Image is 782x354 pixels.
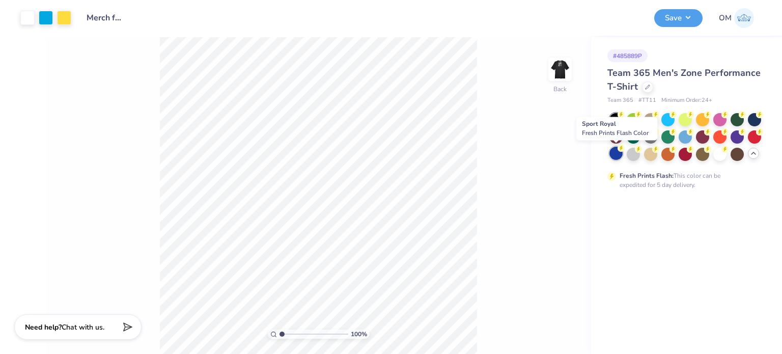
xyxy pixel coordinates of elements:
span: 100 % [351,330,367,339]
div: This color can be expedited for 5 day delivery. [620,171,745,189]
span: Minimum Order: 24 + [661,96,712,105]
strong: Need help? [25,322,62,332]
img: Back [550,59,570,79]
a: OM [719,8,754,28]
span: Chat with us. [62,322,104,332]
div: Sport Royal [576,117,657,140]
span: # TT11 [638,96,656,105]
span: OM [719,12,732,24]
strong: Fresh Prints Flash: [620,172,674,180]
div: Back [553,85,567,94]
img: Om Mehrotra [734,8,754,28]
span: Team 365 Men's Zone Performance T-Shirt [607,67,761,93]
span: Team 365 [607,96,633,105]
span: Fresh Prints Flash Color [582,129,649,137]
div: # 485889P [607,49,648,62]
button: Save [654,9,703,27]
input: Untitled Design [79,8,129,28]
